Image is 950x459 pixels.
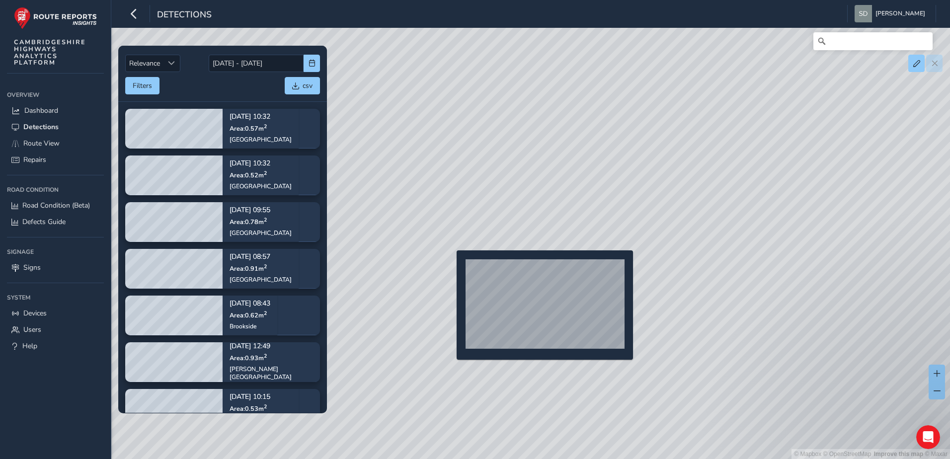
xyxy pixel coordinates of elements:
div: Brookside [230,322,270,330]
div: System [7,290,104,305]
div: Overview [7,87,104,102]
span: CAMBRIDGESHIRE HIGHWAYS ANALYTICS PLATFORM [14,39,86,66]
span: Detections [157,8,212,22]
a: Devices [7,305,104,321]
a: Detections [7,119,104,135]
span: Area: 0.52 m [230,171,267,179]
span: Devices [23,308,47,318]
a: Repairs [7,152,104,168]
a: Help [7,338,104,354]
div: [GEOGRAPHIC_DATA] [230,276,292,284]
a: Road Condition (Beta) [7,197,104,214]
span: Relevance [126,55,163,72]
p: [DATE] 12:49 [230,343,313,350]
a: Users [7,321,104,338]
span: Area: 0.93 m [230,354,267,362]
button: [PERSON_NAME] [855,5,929,22]
a: Dashboard [7,102,104,119]
span: Detections [23,122,59,132]
a: Route View [7,135,104,152]
p: [DATE] 08:43 [230,301,270,307]
span: Users [23,325,41,334]
sup: 2 [264,123,267,130]
div: Signage [7,244,104,259]
sup: 2 [264,352,267,360]
span: Help [22,341,37,351]
span: Area: 0.62 m [230,311,267,319]
span: Area: 0.78 m [230,218,267,226]
span: csv [303,81,313,90]
iframe: Intercom live chat [916,425,940,449]
span: Area: 0.57 m [230,124,267,133]
div: [GEOGRAPHIC_DATA] [230,136,292,144]
img: rr logo [14,7,97,29]
sup: 2 [264,169,267,177]
span: Signs [23,263,41,272]
span: [PERSON_NAME] [875,5,925,22]
div: Sort by Date [163,55,180,72]
sup: 2 [264,309,267,317]
div: [GEOGRAPHIC_DATA] [230,182,292,190]
a: Defects Guide [7,214,104,230]
div: [PERSON_NAME][GEOGRAPHIC_DATA] [230,365,313,381]
sup: 2 [264,216,267,224]
span: Route View [23,139,60,148]
span: Area: 0.91 m [230,264,267,273]
span: Dashboard [24,106,58,115]
p: [DATE] 10:32 [230,114,292,121]
div: Road Condition [7,182,104,197]
p: [DATE] 09:55 [230,207,292,214]
p: [DATE] 10:32 [230,160,292,167]
sup: 2 [264,403,267,410]
p: [DATE] 08:57 [230,254,292,261]
p: [DATE] 10:15 [230,394,292,401]
sup: 2 [264,263,267,270]
img: diamond-layout [855,5,872,22]
span: Repairs [23,155,46,164]
a: Signs [7,259,104,276]
span: Defects Guide [22,217,66,227]
span: Road Condition (Beta) [22,201,90,210]
span: Area: 0.53 m [230,404,267,413]
button: Filters [125,77,159,94]
div: [GEOGRAPHIC_DATA] [230,229,292,237]
input: Search [813,32,933,50]
button: csv [285,77,320,94]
